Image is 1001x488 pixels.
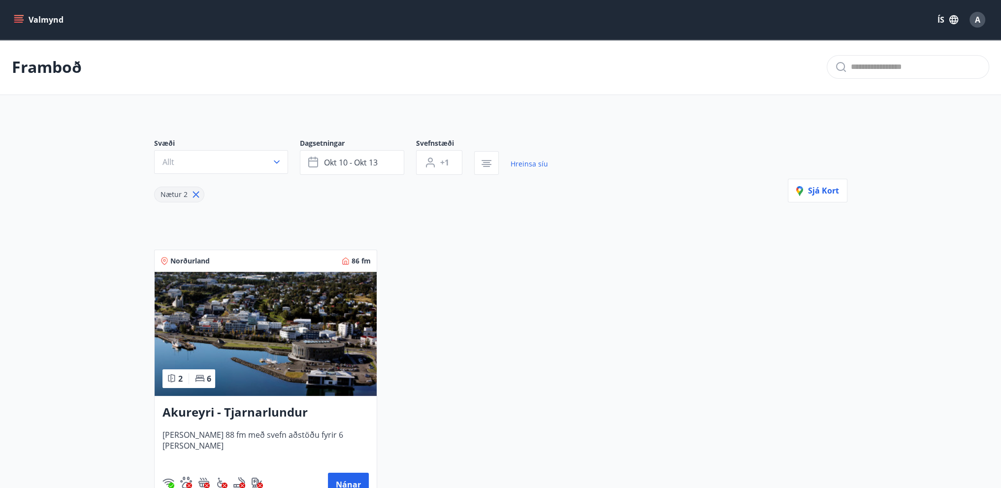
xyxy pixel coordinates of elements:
span: 86 fm [352,256,371,266]
span: +1 [440,157,449,168]
button: menu [12,11,67,29]
button: okt 10 - okt 13 [300,150,404,175]
span: A [975,14,980,25]
button: Sjá kort [788,179,847,202]
button: +1 [416,150,462,175]
span: [PERSON_NAME] 88 fm með svefn aðstöðu fyrir 6 [PERSON_NAME] [162,429,369,462]
button: ÍS [932,11,964,29]
span: 6 [207,373,211,384]
p: Framboð [12,56,82,78]
span: Sjá kort [796,185,839,196]
a: Hreinsa síu [511,153,548,175]
span: 2 [178,373,183,384]
span: Norðurland [170,256,210,266]
img: Paella dish [155,272,377,396]
div: Nætur 2 [154,187,204,202]
span: Svefnstæði [416,138,474,150]
span: Dagsetningar [300,138,416,150]
span: Allt [162,157,174,167]
button: Allt [154,150,288,174]
button: A [966,8,989,32]
span: Svæði [154,138,300,150]
h3: Akureyri - Tjarnarlundur [162,404,369,422]
span: Nætur 2 [161,190,188,199]
span: okt 10 - okt 13 [324,157,378,168]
